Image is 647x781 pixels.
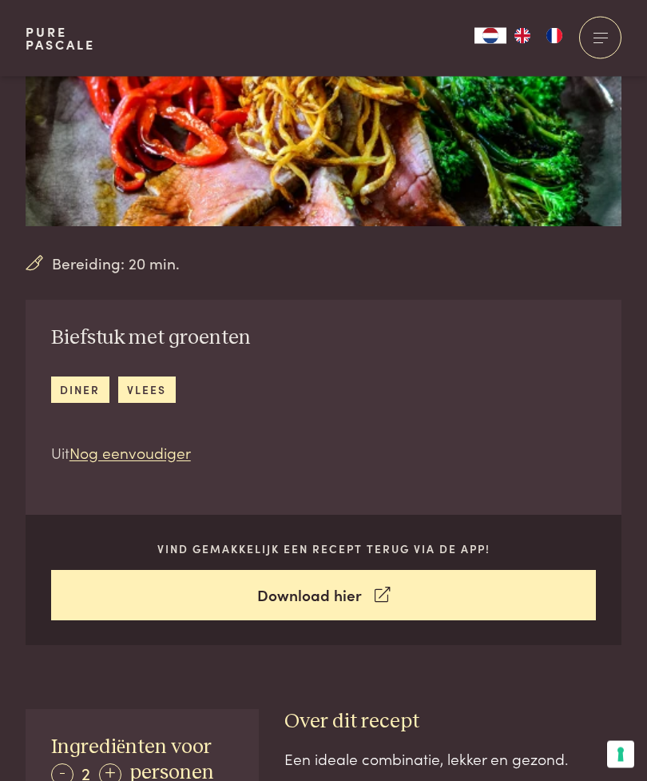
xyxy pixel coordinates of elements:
[607,741,634,768] button: Uw voorkeuren voor toestemming voor trackingtechnologieën
[51,442,251,465] p: Uit
[26,26,95,51] a: PurePascale
[474,28,570,44] aside: Language selected: Nederlands
[51,377,109,404] a: diner
[284,748,621,771] div: Een ideale combinatie, lekker en gezond.
[51,738,212,758] span: Ingrediënten voor
[51,541,597,558] p: Vind gemakkelijk een recept terug via de app!
[51,571,597,621] a: Download hier
[51,326,251,352] h2: Biefstuk met groenten
[506,28,570,44] ul: Language list
[284,710,621,735] h3: Over dit recept
[69,442,191,464] a: Nog eenvoudiger
[506,28,538,44] a: EN
[538,28,570,44] a: FR
[474,28,506,44] div: Language
[52,253,180,276] span: Bereiding: 20 min.
[474,28,506,44] a: NL
[118,377,176,404] a: vlees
